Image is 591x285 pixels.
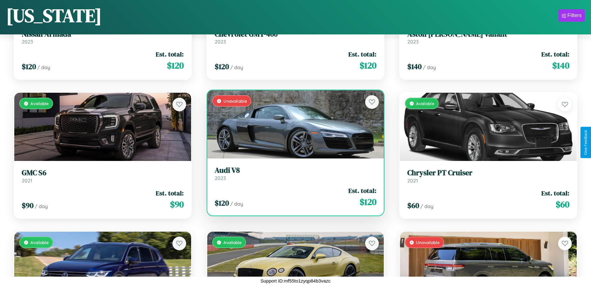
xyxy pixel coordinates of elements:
p: Support ID: mf55to1zyqp84b3vazc [261,277,331,285]
span: $ 140 [407,61,422,72]
span: / day [423,64,436,70]
a: Chrysler PT Cruiser2021 [407,168,569,184]
button: Filters [558,9,585,22]
div: Filters [567,12,582,19]
span: / day [420,203,433,209]
span: Est. total: [348,50,376,59]
span: / day [230,64,243,70]
span: $ 90 [22,200,34,211]
span: Available [223,240,242,245]
span: $ 140 [552,59,569,72]
span: $ 60 [556,198,569,211]
h3: GMC S6 [22,168,184,177]
span: Est. total: [541,50,569,59]
span: $ 60 [407,200,419,211]
h3: Aston [PERSON_NAME] Valiant [407,30,569,39]
span: Available [30,101,49,106]
span: 2021 [407,177,418,184]
span: $ 120 [167,59,184,72]
a: Nissan Armada2023 [22,30,184,45]
span: Available [416,101,434,106]
span: 2021 [22,177,32,184]
a: GMC S62021 [22,168,184,184]
a: Aston [PERSON_NAME] Valiant2023 [407,30,569,45]
span: $ 120 [22,61,36,72]
h1: [US_STATE] [6,3,102,28]
span: Est. total: [348,186,376,195]
a: Chevrolet GMT-4002023 [215,30,377,45]
span: $ 120 [360,59,376,72]
span: / day [35,203,48,209]
span: 2023 [215,175,226,181]
span: / day [37,64,50,70]
span: 2023 [22,38,33,45]
span: Unavailable [223,98,247,104]
a: Audi V82023 [215,166,377,181]
span: / day [230,201,243,207]
span: Est. total: [541,189,569,198]
div: Give Feedback [584,130,588,155]
span: $ 90 [170,198,184,211]
span: Unavailable [416,240,440,245]
span: $ 120 [215,198,229,208]
span: Est. total: [156,50,184,59]
span: $ 120 [360,196,376,208]
h3: Chrysler PT Cruiser [407,168,569,177]
span: $ 120 [215,61,229,72]
span: 2023 [407,38,419,45]
span: 2023 [215,38,226,45]
h3: Audi V8 [215,166,377,175]
span: Est. total: [156,189,184,198]
span: Available [30,240,49,245]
